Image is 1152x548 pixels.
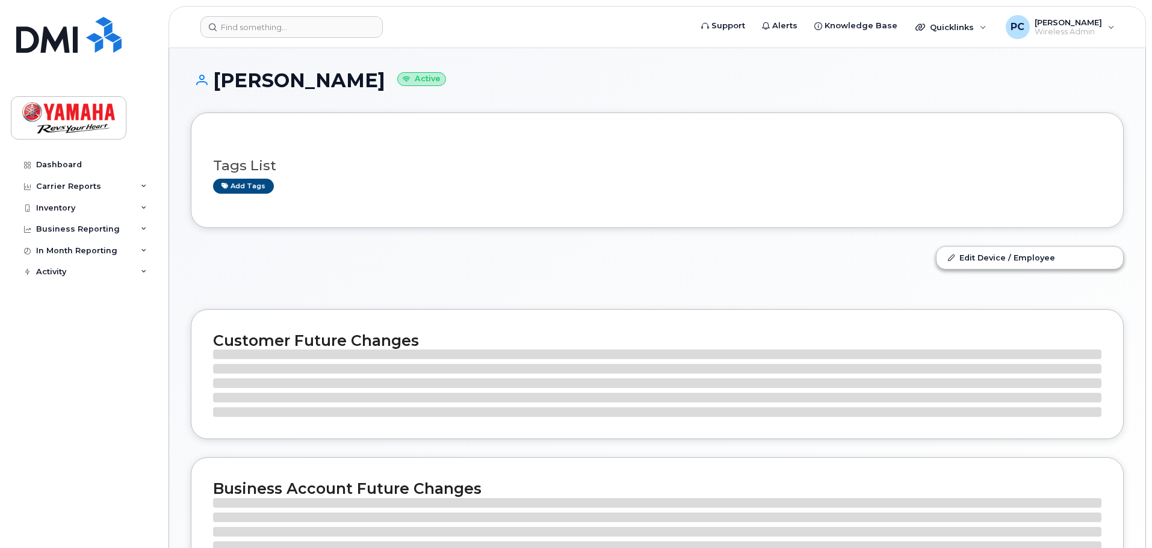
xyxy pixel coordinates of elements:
small: Active [397,72,446,86]
a: Edit Device / Employee [937,247,1123,268]
h2: Customer Future Changes [213,331,1101,349]
h2: Business Account Future Changes [213,479,1101,497]
h3: Tags List [213,158,1101,173]
h1: [PERSON_NAME] [191,70,1124,91]
a: Add tags [213,179,274,194]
